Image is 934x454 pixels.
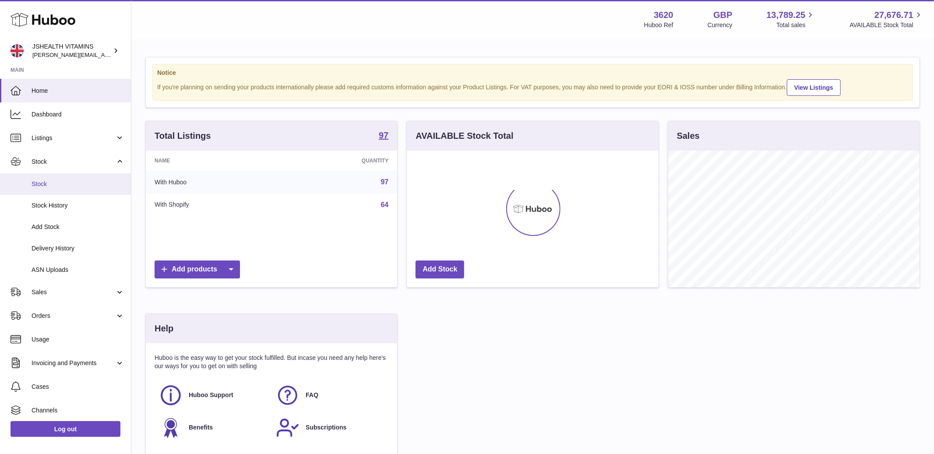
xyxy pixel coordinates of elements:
[381,201,389,208] a: 64
[32,158,115,166] span: Stock
[189,423,213,432] span: Benefits
[146,171,282,194] td: With Huboo
[306,391,318,399] span: FAQ
[379,131,388,141] a: 97
[776,21,815,29] span: Total sales
[159,416,267,440] a: Benefits
[32,383,124,391] span: Cases
[32,201,124,210] span: Stock History
[155,323,173,334] h3: Help
[32,51,176,58] span: [PERSON_NAME][EMAIL_ADDRESS][DOMAIN_NAME]
[146,151,282,171] th: Name
[379,131,388,140] strong: 97
[189,391,233,399] span: Huboo Support
[159,384,267,407] a: Huboo Support
[282,151,398,171] th: Quantity
[644,21,673,29] div: Huboo Ref
[32,134,115,142] span: Listings
[32,223,124,231] span: Add Stock
[766,9,815,29] a: 13,789.25 Total sales
[157,78,908,96] div: If you're planning on sending your products internationally please add required customs informati...
[32,180,124,188] span: Stock
[11,44,24,57] img: francesca@jshealthvitamins.com
[32,288,115,296] span: Sales
[155,130,211,142] h3: Total Listings
[32,335,124,344] span: Usage
[766,9,805,21] span: 13,789.25
[146,194,282,216] td: With Shopify
[849,21,923,29] span: AVAILABLE Stock Total
[32,266,124,274] span: ASN Uploads
[32,110,124,119] span: Dashboard
[32,312,115,320] span: Orders
[849,9,923,29] a: 27,676.71 AVAILABLE Stock Total
[32,406,124,415] span: Channels
[713,9,732,21] strong: GBP
[416,130,513,142] h3: AVAILABLE Stock Total
[276,416,384,440] a: Subscriptions
[416,260,464,278] a: Add Stock
[654,9,673,21] strong: 3620
[32,244,124,253] span: Delivery History
[276,384,384,407] a: FAQ
[677,130,700,142] h3: Sales
[708,21,733,29] div: Currency
[155,260,240,278] a: Add products
[32,42,111,59] div: JSHEALTH VITAMINS
[157,69,908,77] strong: Notice
[155,354,388,370] p: Huboo is the easy way to get your stock fulfilled. But incase you need any help here's our ways f...
[32,87,124,95] span: Home
[11,421,120,437] a: Log out
[381,178,389,186] a: 97
[32,359,115,367] span: Invoicing and Payments
[787,79,841,96] a: View Listings
[874,9,913,21] span: 27,676.71
[306,423,346,432] span: Subscriptions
